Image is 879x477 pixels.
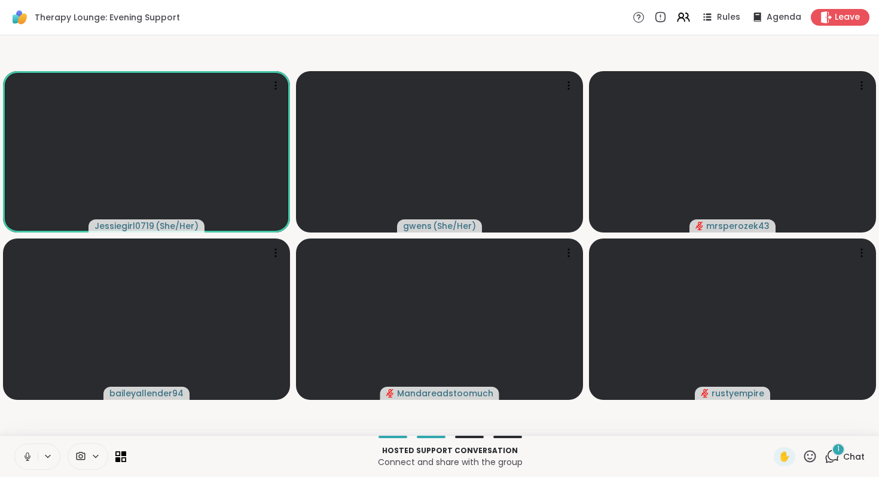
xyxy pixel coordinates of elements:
img: ShareWell Logomark [10,7,30,27]
span: 1 [837,444,840,454]
p: Hosted support conversation [133,445,767,456]
span: Jessiegirl0719 [94,220,154,232]
span: Therapy Lounge: Evening Support [35,11,180,23]
span: Chat [843,451,865,463]
span: audio-muted [695,222,704,230]
p: Connect and share with the group [133,456,767,468]
span: Agenda [767,11,801,23]
span: Mandareadstoomuch [397,387,493,399]
span: Leave [835,11,860,23]
span: ( She/Her ) [155,220,199,232]
span: ( She/Her ) [433,220,476,232]
span: audio-muted [701,389,709,398]
span: Rules [717,11,740,23]
span: ✋ [779,450,791,464]
span: audio-muted [386,389,395,398]
span: rustyempire [712,387,764,399]
span: baileyallender94 [109,387,184,399]
span: gwens [403,220,432,232]
span: mrsperozek43 [706,220,770,232]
